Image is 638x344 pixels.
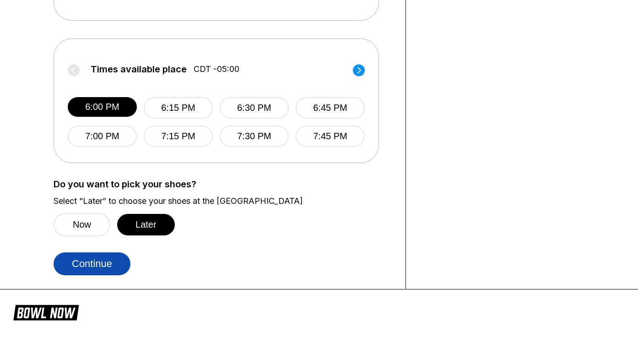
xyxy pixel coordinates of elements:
[54,213,110,236] button: Now
[68,97,137,117] button: 6:00 PM
[194,64,239,74] span: CDT -05:00
[117,214,175,235] button: Later
[91,64,187,74] span: Times available place
[144,97,213,119] button: 6:15 PM
[54,179,392,189] label: Do you want to pick your shoes?
[296,126,365,147] button: 7:45 PM
[296,97,365,119] button: 6:45 PM
[144,126,213,147] button: 7:15 PM
[220,97,289,119] button: 6:30 PM
[54,196,392,206] label: Select “Later” to choose your shoes at the [GEOGRAPHIC_DATA]
[68,126,137,147] button: 7:00 PM
[54,252,130,275] button: Continue
[220,126,289,147] button: 7:30 PM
